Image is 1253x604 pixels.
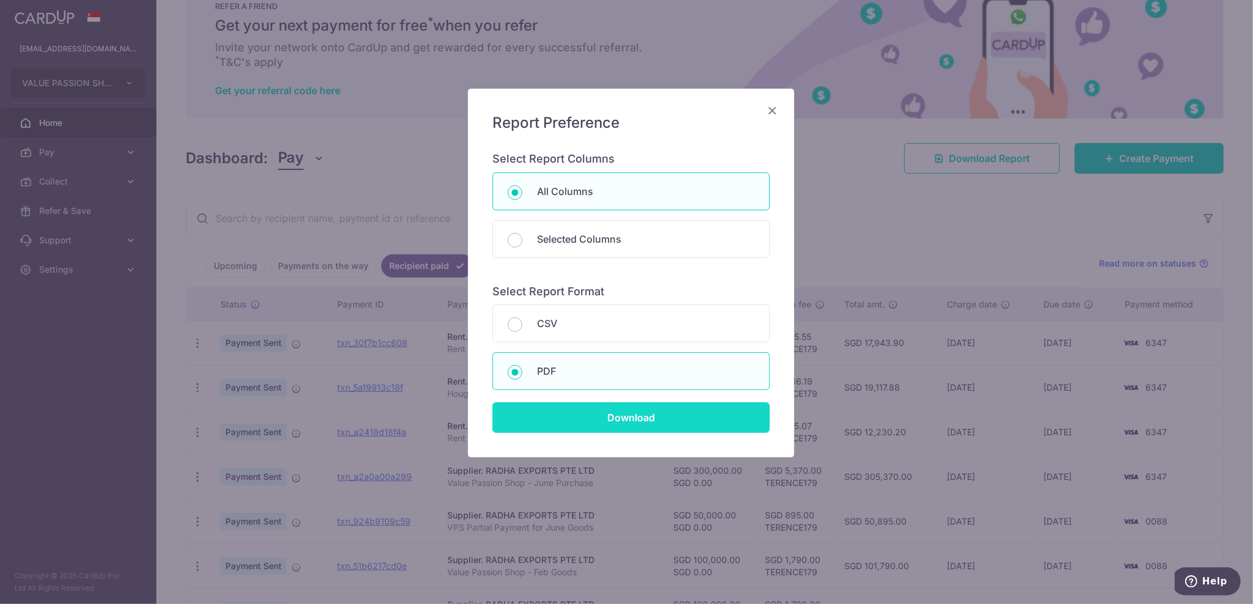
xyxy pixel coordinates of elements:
h5: Report Preference [492,113,770,133]
button: Close [765,103,780,118]
iframe: Opens a widget where you can find more information [1175,567,1241,598]
p: All Columns [537,184,754,199]
input: Download [492,402,770,433]
p: PDF [537,364,754,378]
h6: Select Report Format [492,285,770,299]
p: CSV [537,316,754,331]
p: Selected Columns [537,232,754,246]
h6: Select Report Columns [492,152,770,166]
